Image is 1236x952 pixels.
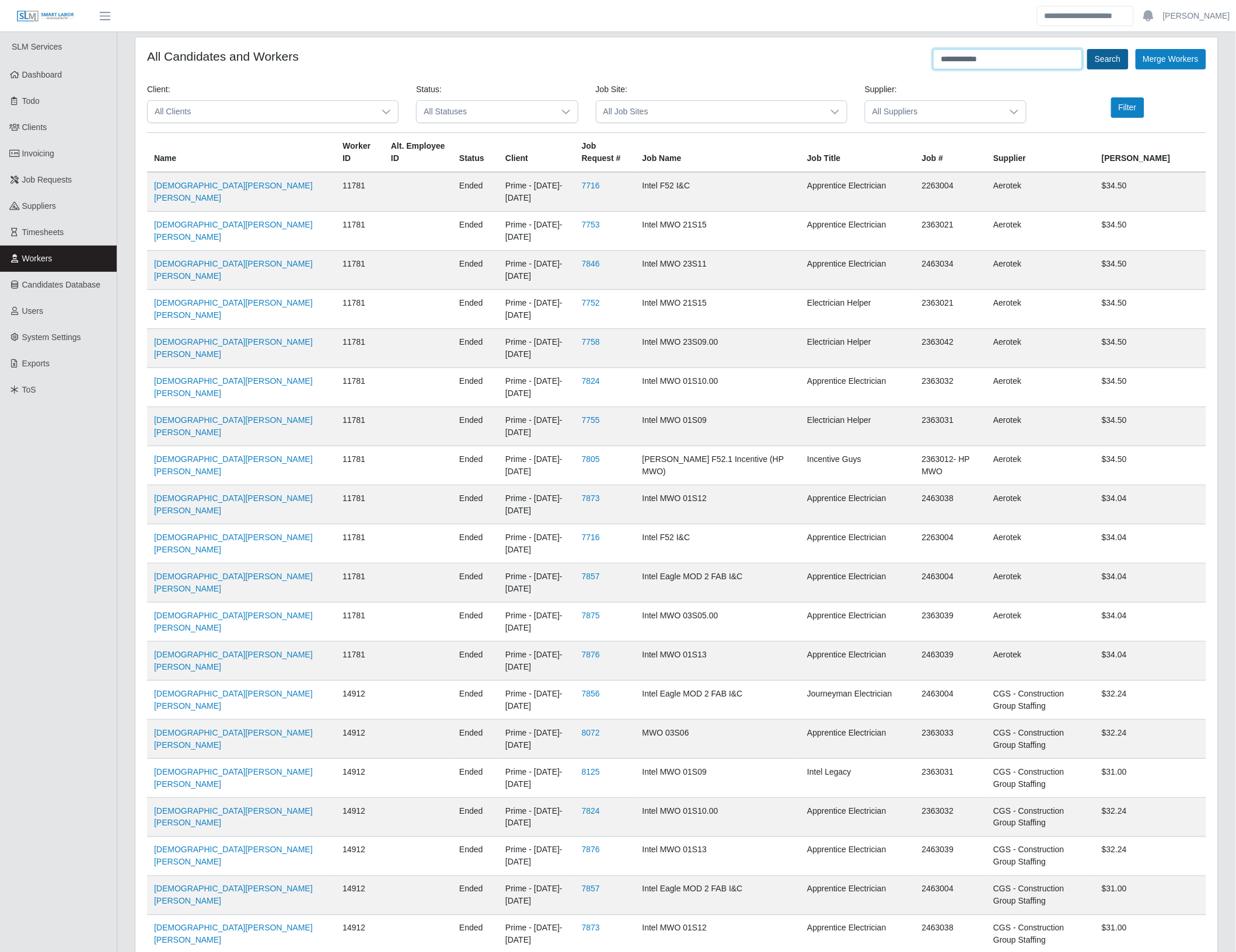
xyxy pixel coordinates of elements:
td: 14912 [336,798,384,837]
td: CGS - Construction Group Staffing [986,876,1095,915]
td: Journeyman Electrician [800,681,914,720]
td: Intel F52 I&C [636,524,801,563]
a: [DEMOGRAPHIC_DATA][PERSON_NAME] [PERSON_NAME] [154,494,313,515]
th: Name [147,133,336,173]
td: Prime - [DATE]-[DATE] [498,603,575,642]
button: Search [1087,49,1128,69]
a: [DEMOGRAPHIC_DATA][PERSON_NAME] [PERSON_NAME] [154,337,313,359]
td: 2363039 [915,603,987,642]
td: Apprentice Electrician [800,524,914,563]
th: Supplier [986,133,1095,173]
a: 7875 [582,611,600,620]
span: Workers [22,254,53,263]
td: Prime - [DATE]-[DATE] [498,290,575,329]
td: Prime - [DATE]-[DATE] [498,524,575,563]
span: All Statuses [417,101,554,123]
td: 11781 [336,368,384,407]
a: [DEMOGRAPHIC_DATA][PERSON_NAME] [PERSON_NAME] [154,454,313,476]
td: Intel MWO 01S10.00 [636,368,801,407]
td: Intel MWO 23S11 [636,251,801,290]
th: Job Title [800,133,914,173]
td: Aerotek [986,642,1095,681]
span: Suppliers [22,201,56,211]
td: Prime - [DATE]-[DATE] [498,642,575,681]
a: [DEMOGRAPHIC_DATA][PERSON_NAME] [PERSON_NAME] [154,259,313,281]
a: [DEMOGRAPHIC_DATA][PERSON_NAME] [PERSON_NAME] [154,923,313,945]
td: $32.24 [1095,837,1206,876]
td: ended [452,212,498,251]
td: 11781 [336,212,384,251]
a: [DEMOGRAPHIC_DATA][PERSON_NAME] [PERSON_NAME] [154,415,313,437]
td: Prime - [DATE]-[DATE] [498,329,575,368]
td: ended [452,251,498,290]
td: $34.50 [1095,407,1206,446]
a: 7716 [582,181,600,190]
td: Intel MWO 01S10.00 [636,798,801,837]
td: Intel F52 I&C [636,172,801,212]
a: [PERSON_NAME] [1163,10,1230,22]
td: 14912 [336,720,384,759]
td: MWO 03S06 [636,720,801,759]
td: $34.50 [1095,368,1206,407]
td: $31.00 [1095,759,1206,798]
td: Apprentice Electrician [800,563,914,603]
td: $31.00 [1095,876,1206,915]
td: ended [452,720,498,759]
td: 2463038 [915,485,987,524]
td: ended [452,563,498,603]
a: [DEMOGRAPHIC_DATA][PERSON_NAME] [PERSON_NAME] [154,220,313,242]
a: 7856 [582,689,600,698]
td: 2363032 [915,368,987,407]
a: 7873 [582,494,600,503]
td: Intel Legacy [800,759,914,798]
td: 2263004 [915,172,987,212]
td: $32.24 [1095,720,1206,759]
td: $34.50 [1095,212,1206,251]
td: 11781 [336,172,384,212]
a: 8125 [582,767,600,776]
td: Prime - [DATE]-[DATE] [498,798,575,837]
td: Intel Eagle MOD 2 FAB I&C [636,563,801,603]
td: Intel MWO 21S15 [636,212,801,251]
td: 11781 [336,603,384,642]
td: CGS - Construction Group Staffing [986,681,1095,720]
td: Apprentice Electrician [800,798,914,837]
td: Aerotek [986,524,1095,563]
td: Aerotek [986,368,1095,407]
span: SLM Services [12,42,62,51]
td: ended [452,524,498,563]
td: Intel MWO 21S15 [636,290,801,329]
a: [DEMOGRAPHIC_DATA][PERSON_NAME] [PERSON_NAME] [154,845,313,867]
td: 14912 [336,837,384,876]
span: All Clients [148,101,375,123]
td: 2363031 [915,759,987,798]
a: 7805 [582,454,600,464]
a: 7758 [582,337,600,346]
td: Prime - [DATE]-[DATE] [498,368,575,407]
th: Client [498,133,575,173]
td: 11781 [336,407,384,446]
a: 7824 [582,376,600,386]
td: $34.04 [1095,642,1206,681]
a: 7857 [582,572,600,581]
a: 7824 [582,806,600,815]
a: [DEMOGRAPHIC_DATA][PERSON_NAME] [PERSON_NAME] [154,884,313,906]
td: CGS - Construction Group Staffing [986,759,1095,798]
td: $34.50 [1095,172,1206,212]
td: Aerotek [986,407,1095,446]
span: Invoicing [22,149,54,158]
td: Apprentice Electrician [800,642,914,681]
td: CGS - Construction Group Staffing [986,798,1095,837]
a: [DEMOGRAPHIC_DATA][PERSON_NAME] [PERSON_NAME] [154,650,313,671]
td: CGS - Construction Group Staffing [986,837,1095,876]
td: ended [452,485,498,524]
span: Dashboard [22,70,62,79]
td: 2363012- HP MWO [915,446,987,485]
td: 2363021 [915,290,987,329]
td: CGS - Construction Group Staffing [986,720,1095,759]
label: Supplier: [865,83,897,96]
td: ended [452,329,498,368]
span: Clients [22,123,47,132]
td: Apprentice Electrician [800,603,914,642]
td: $34.50 [1095,290,1206,329]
